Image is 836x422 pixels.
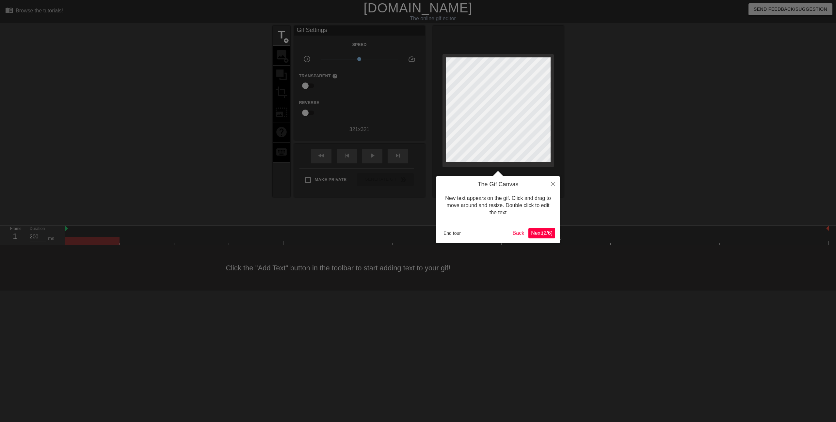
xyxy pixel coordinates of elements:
[441,181,555,188] h4: The Gif Canvas
[546,176,560,191] button: Close
[441,228,463,238] button: End tour
[441,188,555,223] div: New text appears on the gif. Click and drag to move around and resize. Double click to edit the text
[528,228,555,238] button: Next
[531,230,553,236] span: Next ( 2 / 6 )
[510,228,527,238] button: Back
